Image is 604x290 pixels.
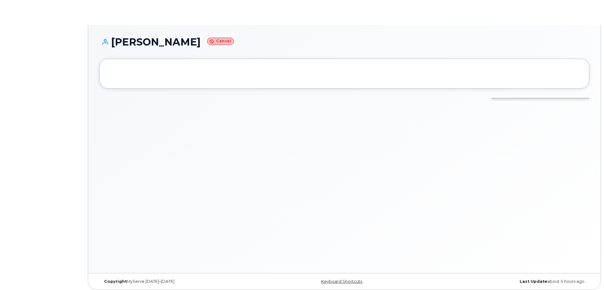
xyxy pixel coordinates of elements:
[321,279,362,284] a: Keyboard Shortcuts
[99,279,263,284] div: MyServe [DATE]–[DATE]
[426,279,589,284] div: about 5 hours ago
[99,36,589,47] h1: [PERSON_NAME]
[520,279,547,284] strong: Last Update
[104,279,127,284] strong: Copyright
[207,38,234,45] small: Cancel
